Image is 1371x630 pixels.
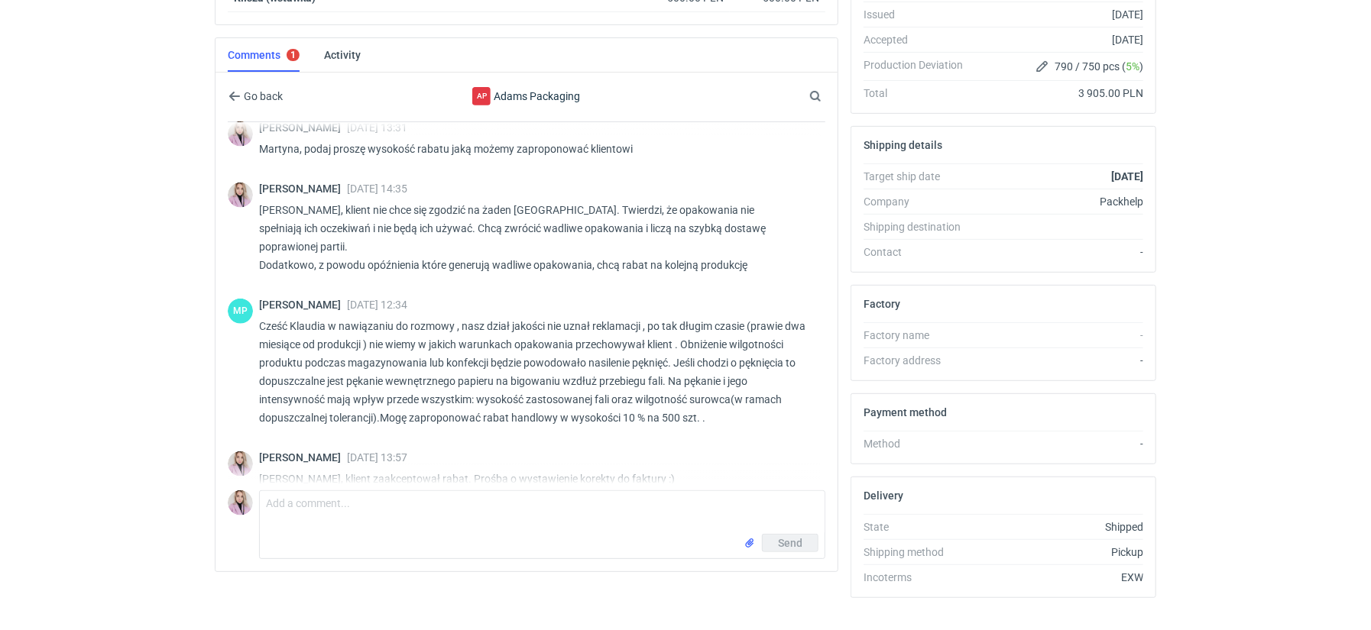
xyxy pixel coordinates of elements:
[347,451,407,464] span: [DATE] 13:57
[259,299,347,311] span: [PERSON_NAME]
[228,299,253,324] div: Martyna Paroń
[864,194,975,209] div: Company
[864,139,942,151] h2: Shipping details
[864,328,975,343] div: Factory name
[975,353,1143,368] div: -
[472,87,491,105] div: Adams Packaging
[241,91,283,102] span: Go back
[347,121,407,134] span: [DATE] 13:31
[259,451,347,464] span: [PERSON_NAME]
[778,538,802,548] span: Send
[975,519,1143,535] div: Shipped
[864,298,900,310] h2: Factory
[1055,59,1143,74] span: 790 / 750 pcs ( )
[864,86,975,101] div: Total
[290,50,296,60] div: 1
[864,436,975,451] div: Method
[472,87,491,105] figcaption: AP
[975,32,1143,47] div: [DATE]
[864,57,975,76] div: Production Deviation
[864,219,975,234] div: Shipping destination
[864,519,975,535] div: State
[1111,170,1143,183] strong: [DATE]
[347,183,407,195] span: [DATE] 14:35
[1033,57,1052,76] button: Edit production Deviation
[228,121,253,147] img: Klaudia Wiśniewska
[259,140,813,158] p: Martyna, podaj proszę wysokość rabatu jaką możemy zaproponować klientowi
[762,534,818,552] button: Send
[259,470,813,488] p: [PERSON_NAME], klient zaakceptował rabat. Prośba o wystawienie korekty do faktury :)
[259,201,813,274] p: [PERSON_NAME], klient nie chce się zgodzić na żaden [GEOGRAPHIC_DATA]. Twierdzi, że opakowania ni...
[806,87,855,105] input: Search
[864,32,975,47] div: Accepted
[1126,60,1139,73] span: 5%
[228,299,253,324] figcaption: MP
[228,451,253,477] img: Klaudia Wiśniewska
[259,317,813,427] p: Cześć Klaudia w nawiązaniu do rozmowy , nasz dział jakości nie uznał reklamacji , po tak długim c...
[975,244,1143,260] div: -
[228,183,253,208] img: Klaudia Wiśniewska
[401,87,652,105] div: Adams Packaging
[259,121,347,134] span: [PERSON_NAME]
[347,299,407,311] span: [DATE] 12:34
[975,570,1143,585] div: EXW
[324,38,361,72] a: Activity
[864,406,947,418] h2: Payment method
[864,169,975,184] div: Target ship date
[864,244,975,260] div: Contact
[228,490,253,515] img: Klaudia Wiśniewska
[975,328,1143,343] div: -
[864,7,975,22] div: Issued
[864,570,975,585] div: Incoterms
[975,86,1143,101] div: 3 905.00 PLN
[975,436,1143,451] div: -
[975,544,1143,560] div: Pickup
[864,489,903,502] h2: Delivery
[228,87,284,105] button: Go back
[259,183,347,195] span: [PERSON_NAME]
[975,7,1143,22] div: [DATE]
[864,353,975,368] div: Factory address
[228,38,300,72] a: Comments1
[864,544,975,560] div: Shipping method
[975,194,1143,209] div: Packhelp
